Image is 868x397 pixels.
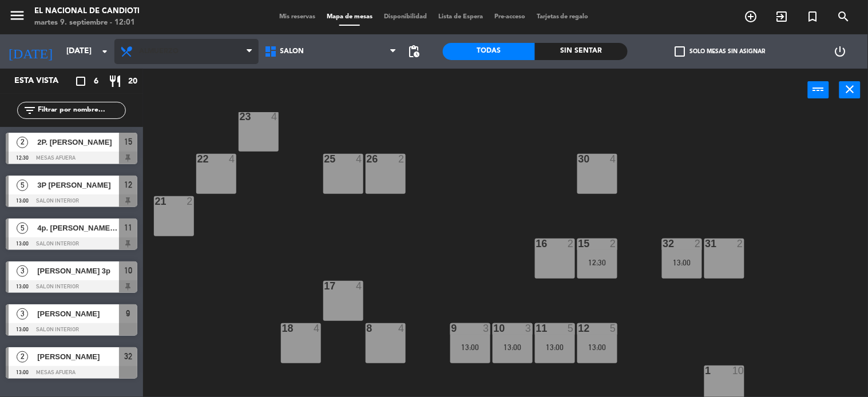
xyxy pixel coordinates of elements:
[812,82,826,96] i: power_input
[229,154,236,164] div: 4
[675,46,765,57] label: Solo mesas sin asignar
[271,112,278,122] div: 4
[536,323,537,334] div: 11
[577,259,617,267] div: 12:30
[839,81,861,98] button: close
[525,323,532,334] div: 3
[124,135,132,149] span: 15
[9,7,26,24] i: menu
[663,239,664,249] div: 32
[17,351,28,363] span: 2
[493,343,533,351] div: 13:00
[94,75,98,88] span: 6
[37,222,119,234] span: 4p. [PERSON_NAME] (13:15/13:30H])
[536,239,537,249] div: 16
[531,14,594,20] span: Tarjetas de regalo
[124,178,132,192] span: 12
[483,323,490,334] div: 3
[324,281,325,291] div: 17
[9,7,26,28] button: menu
[6,74,82,88] div: Esta vista
[74,74,88,88] i: crop_square
[808,81,829,98] button: power_input
[356,154,363,164] div: 4
[280,47,304,55] span: SALON
[744,10,758,23] i: add_circle_outline
[17,180,28,191] span: 5
[443,43,536,60] div: Todas
[675,46,685,57] span: check_box_outline_blank
[535,43,628,60] div: Sin sentar
[37,179,119,191] span: 3P [PERSON_NAME]
[108,74,122,88] i: restaurant
[98,45,112,58] i: arrow_drop_down
[126,307,130,320] span: 9
[535,343,575,351] div: 13:00
[197,154,198,164] div: 22
[37,351,119,363] span: [PERSON_NAME]
[732,366,744,376] div: 10
[378,14,433,20] span: Disponibilidad
[489,14,531,20] span: Pre-acceso
[37,104,125,117] input: Filtrar por nombre...
[610,154,617,164] div: 4
[282,323,283,334] div: 18
[128,75,137,88] span: 20
[450,343,490,351] div: 13:00
[321,14,378,20] span: Mapa de mesas
[843,82,857,96] i: close
[34,17,140,29] div: martes 9. septiembre - 12:01
[806,10,820,23] i: turned_in_not
[17,137,28,148] span: 2
[407,45,421,58] span: pending_actions
[37,265,119,277] span: [PERSON_NAME] 3p
[139,47,179,55] span: Almuerzo
[568,239,574,249] div: 2
[124,221,132,235] span: 11
[17,308,28,320] span: 3
[356,281,363,291] div: 4
[737,239,744,249] div: 2
[834,45,847,58] i: power_settings_new
[37,308,119,320] span: [PERSON_NAME]
[837,10,851,23] i: search
[34,6,140,17] div: El Nacional de Candioti
[568,323,574,334] div: 5
[695,239,701,249] div: 2
[324,154,325,164] div: 25
[17,223,28,234] span: 5
[314,323,320,334] div: 4
[775,10,789,23] i: exit_to_app
[124,350,132,363] span: 32
[577,343,617,351] div: 13:00
[17,265,28,277] span: 3
[155,196,156,207] div: 21
[662,259,702,267] div: 13:00
[398,323,405,334] div: 4
[610,239,617,249] div: 2
[124,264,132,277] span: 10
[274,14,321,20] span: Mis reservas
[433,14,489,20] span: Lista de Espera
[398,154,405,164] div: 2
[610,323,617,334] div: 5
[23,104,37,117] i: filter_list
[37,136,119,148] span: 2P. [PERSON_NAME]
[187,196,193,207] div: 2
